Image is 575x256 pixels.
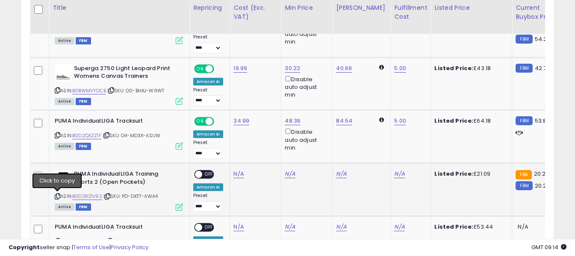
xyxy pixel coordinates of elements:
[55,203,74,211] span: All listings currently available for purchase on Amazon
[394,117,406,125] a: 5.00
[55,65,72,82] img: 319cuGVutOL._SL40_.jpg
[193,34,223,53] div: Preset:
[107,87,164,94] span: | SKU: O0-BHXJ-W9WT
[535,35,551,43] span: 54.24
[285,127,326,152] div: Disable auto adjust min
[434,3,508,12] div: Listed Price
[202,171,216,178] span: OFF
[9,244,148,252] div: seller snap | |
[193,130,223,138] div: Amazon AI
[72,87,106,94] a: B0BWMVYDCB
[336,3,387,12] div: [PERSON_NAME]
[336,170,346,178] a: N/A
[379,65,384,70] i: Calculated using Dynamic Max Price.
[74,170,178,188] b: PUMA IndividualLIGA Training Shorts 2 (Open Pockets)
[531,243,566,251] span: 2025-08-15 09:14 GMT
[55,117,183,149] div: ASIN:
[535,117,551,125] span: 53.84
[285,74,326,99] div: Disable auto adjust min
[73,243,109,251] a: Terms of Use
[394,3,427,21] div: Fulfillment Cost
[434,117,473,125] b: Listed Price:
[195,65,206,72] span: ON
[379,117,384,123] i: Calculated using Dynamic Max Price.
[202,224,216,231] span: OFF
[55,98,74,105] span: All listings currently available for purchase on Amazon
[434,64,473,72] b: Listed Price:
[394,170,404,178] a: N/A
[285,223,295,231] a: N/A
[534,170,549,178] span: 20.28
[394,223,404,231] a: N/A
[193,193,223,212] div: Preset:
[336,223,346,231] a: N/A
[233,64,247,73] a: 19.99
[213,118,227,125] span: OFF
[336,117,352,125] a: 84.54
[434,223,473,231] b: Listed Price:
[111,243,148,251] a: Privacy Policy
[55,37,74,44] span: All listings currently available for purchase on Amazon
[285,3,329,12] div: Min Price
[516,116,532,125] small: FBM
[434,170,505,178] div: £21.09
[516,170,531,179] small: FBA
[336,64,352,73] a: 40.69
[55,117,159,127] b: PUMA IndividualLIGA Tracksuit
[103,132,160,139] span: | SKU: O4-MD3X-ASUW
[434,170,473,178] b: Listed Price:
[233,170,244,178] a: N/A
[233,3,277,21] div: Cost (Exc. VAT)
[55,12,183,43] div: ASIN:
[285,64,300,73] a: 30.22
[434,65,505,72] div: £43.18
[233,117,249,125] a: 34.99
[9,243,40,251] strong: Copyright
[285,117,301,125] a: 48.36
[103,193,158,200] span: | SKU: PD-DXT7-AWA4
[76,37,91,44] span: FBM
[193,140,223,159] div: Preset:
[233,223,244,231] a: N/A
[434,117,505,125] div: £64.18
[516,64,532,73] small: FBM
[516,181,532,190] small: FBM
[193,183,223,191] div: Amazon AI
[55,65,183,104] div: ASIN:
[76,203,91,211] span: FBM
[516,35,532,44] small: FBM
[518,223,528,231] span: N/A
[72,193,102,200] a: B0D2R21V92
[193,87,223,106] div: Preset:
[516,3,560,21] div: Current Buybox Price
[74,65,178,82] b: Superga 2750 Light Leopard Print Womens Canvas Trainers
[213,65,227,72] span: OFF
[434,223,505,231] div: £53.44
[193,3,226,12] div: Repricing
[535,64,550,72] span: 42.73
[53,3,186,12] div: Title
[55,143,74,150] span: All listings currently available for purchase on Amazon
[76,98,91,105] span: FBM
[285,170,295,178] a: N/A
[193,78,223,85] div: Amazon AI
[535,182,550,190] span: 20.28
[394,64,406,73] a: 5.00
[55,223,159,233] b: PUMA IndividualLIGA Tracksuit
[195,118,206,125] span: ON
[55,170,183,210] div: ASIN:
[72,132,101,139] a: B0D2QXZZ1F
[76,143,91,150] span: FBM
[55,170,72,187] img: 31SOt39LyHL._SL40_.jpg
